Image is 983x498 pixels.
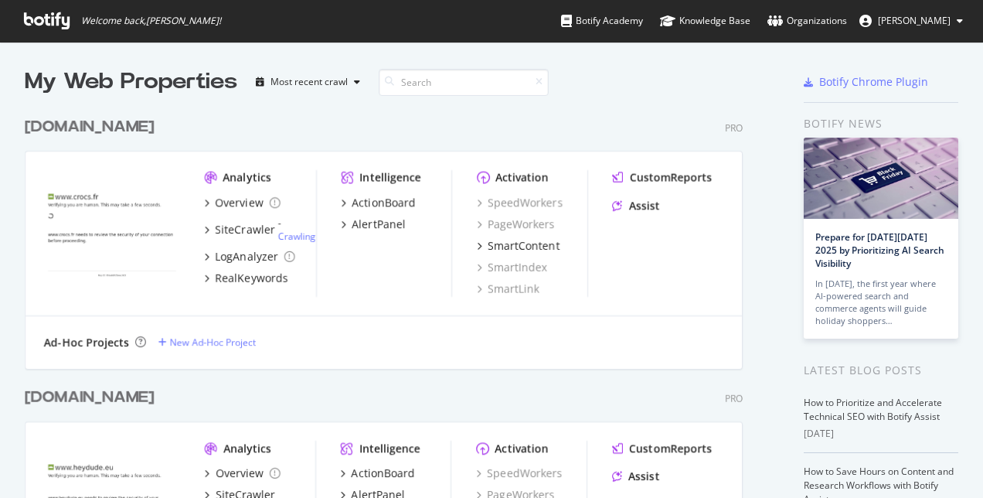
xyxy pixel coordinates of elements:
[360,170,421,186] div: Intelligence
[223,441,271,456] div: Analytics
[25,387,155,409] div: [DOMAIN_NAME]
[804,115,958,132] div: Botify news
[488,238,560,254] div: SmartContent
[205,249,295,264] a: LogAnalyzer
[379,69,549,96] input: Search
[158,336,256,349] a: New Ad-Hoc Project
[205,466,281,481] a: Overview
[847,9,975,33] button: [PERSON_NAME]
[270,77,348,87] div: Most recent crawl
[819,74,928,90] div: Botify Chrome Plugin
[216,249,278,264] div: LogAnalyzer
[250,70,366,94] button: Most recent crawl
[278,217,316,243] div: -
[878,14,951,27] span: Claire Lu
[44,335,129,350] div: Ad-Hoc Projects
[477,238,560,254] a: SmartContent
[815,278,947,327] div: In [DATE], the first year where AI-powered search and commerce agents will guide holiday shoppers…
[477,217,555,232] a: PageWorkers
[725,392,743,405] div: Pro
[216,222,275,237] div: SiteCrawler
[629,441,712,456] div: CustomReports
[216,466,264,481] div: Overview
[44,170,180,278] img: crocs.fr
[359,441,420,456] div: Intelligence
[477,281,539,297] a: SmartLink
[216,195,264,210] div: Overview
[815,230,944,270] a: Prepare for [DATE][DATE] 2025 by Prioritizing AI Search Visibility
[278,230,316,243] a: Crawling
[25,387,161,409] a: [DOMAIN_NAME]
[352,466,415,481] div: ActionBoard
[25,67,237,97] div: My Web Properties
[205,195,281,210] a: Overview
[629,198,660,213] div: Assist
[477,195,563,210] a: SpeedWorkers
[804,396,942,423] a: How to Prioritize and Accelerate Technical SEO with Botify Assist
[81,15,221,27] span: Welcome back, [PERSON_NAME] !
[613,170,713,186] a: CustomReports
[341,466,415,481] a: ActionBoard
[612,441,712,456] a: CustomReports
[495,170,549,186] div: Activation
[223,170,271,186] div: Analytics
[495,441,548,456] div: Activation
[342,195,416,210] a: ActionBoard
[352,217,406,232] div: AlertPanel
[342,217,406,232] a: AlertPanel
[804,138,958,219] img: Prepare for Black Friday 2025 by Prioritizing AI Search Visibility
[216,271,288,286] div: RealKeywords
[477,260,547,275] a: SmartIndex
[804,74,928,90] a: Botify Chrome Plugin
[352,195,416,210] div: ActionBoard
[725,121,743,135] div: Pro
[804,362,958,379] div: Latest Blog Posts
[561,13,643,29] div: Botify Academy
[25,116,155,138] div: [DOMAIN_NAME]
[660,13,750,29] div: Knowledge Base
[630,170,713,186] div: CustomReports
[628,469,659,484] div: Assist
[613,198,660,213] a: Assist
[205,271,288,286] a: RealKeywords
[804,427,958,441] div: [DATE]
[25,116,161,138] a: [DOMAIN_NAME]
[476,466,562,481] a: SpeedWorkers
[612,469,659,484] a: Assist
[170,336,256,349] div: New Ad-Hoc Project
[767,13,847,29] div: Organizations
[205,217,316,243] a: SiteCrawler- Crawling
